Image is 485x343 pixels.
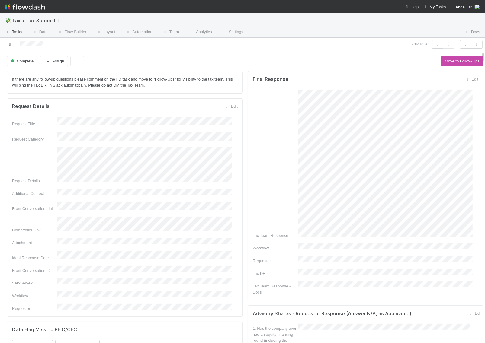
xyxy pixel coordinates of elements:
[12,280,57,286] div: Self-Serve?
[5,2,45,12] img: logo-inverted-e16ddd16eac7371096b0.svg
[57,29,87,35] span: Flow Builder
[53,28,92,37] a: Flow Builder
[253,258,298,264] div: Requestor
[12,191,57,197] div: Additional Context
[412,41,429,47] span: 2 of 2 tasks
[217,28,248,37] a: Settings
[456,5,472,9] span: AngelList
[12,227,57,233] div: Comptroller Link
[253,283,298,295] div: Tax Team Response - Docs
[120,28,157,37] a: Automation
[12,121,57,127] div: Request Title
[12,77,234,87] span: If there are any follow-up questions please comment on the FD task and move to "Follow-Ups" for v...
[253,311,411,317] h5: Advisory Shares - Requestor Response (Answer N/A, as Applicable)
[157,28,184,37] a: Team
[5,18,11,23] span: 💸
[12,293,57,299] div: Workflow
[12,306,57,312] div: Requestor
[12,103,50,110] h5: Request Details
[12,268,57,274] div: Front Conversation ID
[253,233,298,239] div: Tax Team Response
[253,245,298,251] div: Workflow
[468,311,482,316] a: Edit
[424,4,446,10] a: My Tasks
[464,77,478,81] a: Edit
[5,29,22,35] span: Tasks
[12,240,57,246] div: Attachment
[12,178,57,184] div: Request Details
[27,28,53,37] a: Data
[7,56,37,66] button: Complete
[12,136,57,142] div: Request Category
[12,327,77,333] h5: Data Flag Missing PFIC/CFC
[253,76,288,82] h5: Final Response
[441,56,483,66] button: Move to Follow-Ups
[459,28,485,37] a: Docs
[40,56,68,66] button: Assign
[474,4,480,10] img: avatar_cc3a00d7-dd5c-4a2f-8d58-dd6545b20c0d.png
[10,59,34,63] span: Complete
[12,255,57,261] div: Ideal Response Date
[91,28,120,37] a: Layout
[12,206,57,212] div: Front Conversation Link
[424,5,446,9] span: My Tasks
[184,28,217,37] a: Analytics
[253,271,298,277] div: Tax DRI
[12,17,64,24] span: Tax > Tax Support
[224,104,238,109] a: Edit
[405,4,419,10] div: Help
